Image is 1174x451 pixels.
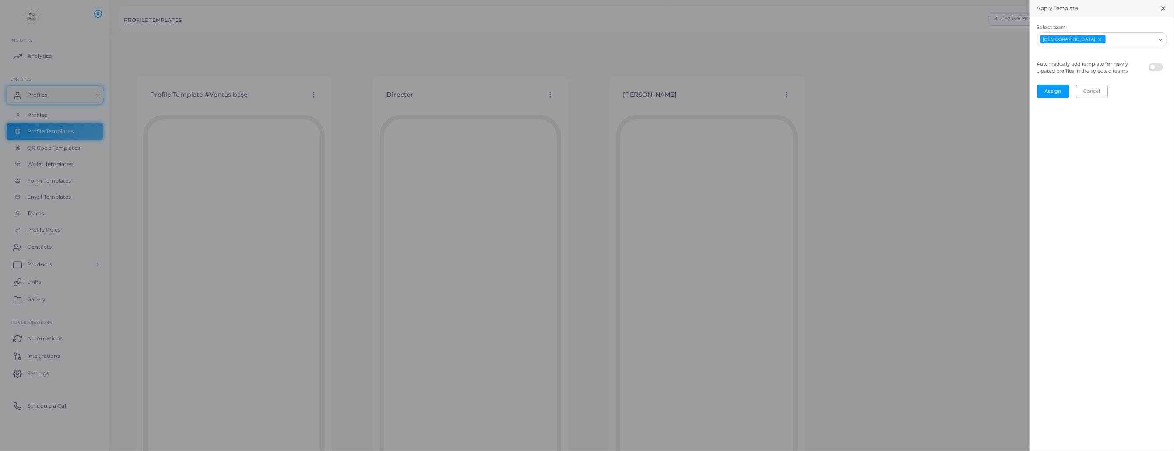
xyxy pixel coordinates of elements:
span: [DEMOGRAPHIC_DATA] [1040,35,1106,43]
h5: Apply Template [1037,5,1079,11]
input: Search for option [1107,35,1155,44]
button: Assign [1037,85,1069,98]
div: Search for option [1037,32,1167,46]
legend: Automatically add template for newly created profiles in the selected teams [1035,58,1147,78]
label: Select team [1037,24,1167,31]
button: Deselect Jesus [1097,36,1103,42]
button: Cancel [1076,85,1108,98]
